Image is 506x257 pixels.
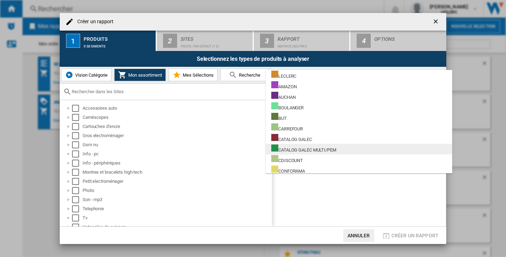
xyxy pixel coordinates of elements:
div: CATALOG GALEC [271,134,312,143]
div: CATALOG GALEC MULTI/PEM [271,144,336,153]
div: CARREFOUR [271,123,303,132]
div: AUCHAN [271,92,296,101]
div: BUT [271,113,287,122]
div: BOULANGER [271,102,304,111]
div: LECLERC [271,71,296,79]
div: AMAZON [271,81,297,90]
div: CONFORAMA [271,166,305,174]
div: CDISCOUNT [271,155,303,164]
